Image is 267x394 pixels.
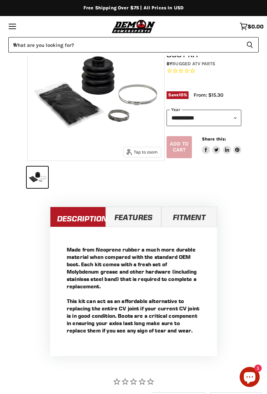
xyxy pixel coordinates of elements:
img: Yamaha Wolverine Rugged OE Replacement Boot Kit [28,24,164,161]
a: Fitment [161,207,217,227]
button: Search [241,37,259,53]
a: Features [106,207,162,227]
button: Tap to zoom [123,147,161,157]
aside: Share this: [202,136,242,158]
select: year [167,110,241,126]
span: From: $15.30 [194,92,223,98]
p: Made from Neoprene rubber a much more durable material when compared with the standard OEM boot. ... [67,246,200,334]
button: Yamaha Wolverine Rugged OE Replacement Boot Kit thumbnail [27,167,48,188]
span: Tap to zoom [126,149,158,155]
span: 10 [179,92,184,97]
span: $0.00 [248,23,264,29]
span: Share this: [202,136,226,141]
a: Rugged ATV Parts [172,61,215,67]
a: Description [50,207,106,227]
span: Save % [167,91,189,99]
span: Rated 0.0 out of 5 stars 0 reviews [167,68,241,75]
form: Product [8,37,259,53]
div: by [167,60,241,68]
img: Demon Powersports [110,19,157,34]
inbox-online-store-chat: Shopify online store chat [238,367,262,389]
a: $0.00 [236,19,267,34]
input: When autocomplete results are available use up and down arrows to review and enter to select [8,37,241,53]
